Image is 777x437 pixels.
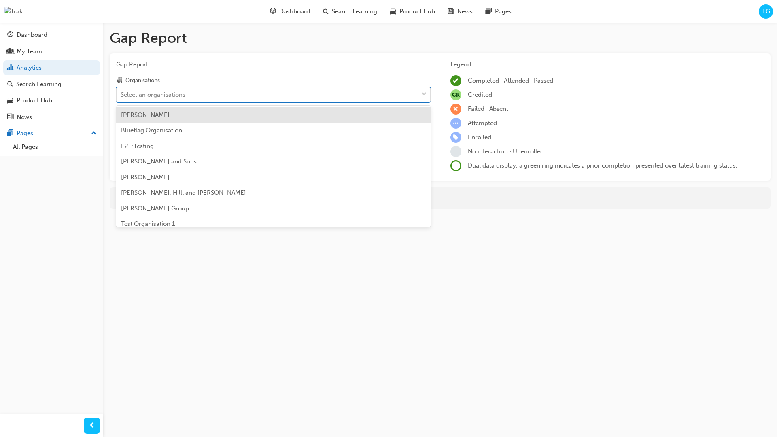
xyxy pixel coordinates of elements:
span: prev-icon [89,421,95,431]
span: [PERSON_NAME] and Sons [121,158,197,165]
span: chart-icon [7,64,13,72]
span: search-icon [7,81,13,88]
span: down-icon [421,89,427,100]
span: Attempted [468,119,497,127]
span: Dual data display; a green ring indicates a prior completion presented over latest training status. [468,162,737,169]
a: Analytics [3,60,100,75]
span: null-icon [450,89,461,100]
span: learningRecordVerb_ATTEMPT-icon [450,118,461,129]
span: TG [762,7,770,16]
span: up-icon [91,128,97,139]
div: My Team [17,47,42,56]
a: news-iconNews [442,3,479,20]
a: search-iconSearch Learning [316,3,384,20]
button: Pages [3,126,100,141]
span: E2E:Testing [121,142,154,150]
a: Search Learning [3,77,100,92]
a: pages-iconPages [479,3,518,20]
span: [PERSON_NAME] [121,174,170,181]
button: TG [759,4,773,19]
span: No interaction · Unenrolled [468,148,544,155]
span: search-icon [323,6,329,17]
span: learningRecordVerb_NONE-icon [450,146,461,157]
span: [PERSON_NAME] [121,111,170,119]
span: Pages [495,7,512,16]
a: guage-iconDashboard [263,3,316,20]
span: Test Organisation 1 [121,220,175,227]
span: Credited [468,91,492,98]
a: car-iconProduct Hub [384,3,442,20]
span: news-icon [448,6,454,17]
span: car-icon [7,97,13,104]
span: Completed · Attended · Passed [468,77,553,84]
span: guage-icon [7,32,13,39]
a: All Pages [10,141,100,153]
a: Dashboard [3,28,100,42]
span: people-icon [7,48,13,55]
span: Search Learning [332,7,377,16]
div: For more in-depth analysis and data download, go to [116,193,764,203]
span: organisation-icon [116,77,122,84]
span: car-icon [390,6,396,17]
span: learningRecordVerb_ENROLL-icon [450,132,461,143]
div: Search Learning [16,80,62,89]
h1: Gap Report [110,29,771,47]
span: guage-icon [270,6,276,17]
span: [PERSON_NAME] Group [121,205,189,212]
div: Legend [450,60,764,69]
span: News [457,7,473,16]
span: news-icon [7,114,13,121]
div: Select an organisations [121,90,185,99]
div: News [17,112,32,122]
img: Trak [4,7,23,16]
div: Dashboard [17,30,47,40]
span: Enrolled [468,134,491,141]
span: Product Hub [399,7,435,16]
span: [PERSON_NAME], Hilll and [PERSON_NAME] [121,189,246,196]
span: Failed · Absent [468,105,508,112]
span: pages-icon [486,6,492,17]
a: Product Hub [3,93,100,108]
span: learningRecordVerb_COMPLETE-icon [450,75,461,86]
span: Dashboard [279,7,310,16]
span: Gap Report [116,60,431,69]
button: DashboardMy TeamAnalyticsSearch LearningProduct HubNews [3,26,100,126]
div: Pages [17,129,33,138]
div: Product Hub [17,96,52,105]
span: learningRecordVerb_FAIL-icon [450,104,461,115]
span: Blueflag Organisation [121,127,182,134]
a: My Team [3,44,100,59]
span: pages-icon [7,130,13,137]
a: News [3,110,100,125]
div: Organisations [125,76,160,85]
